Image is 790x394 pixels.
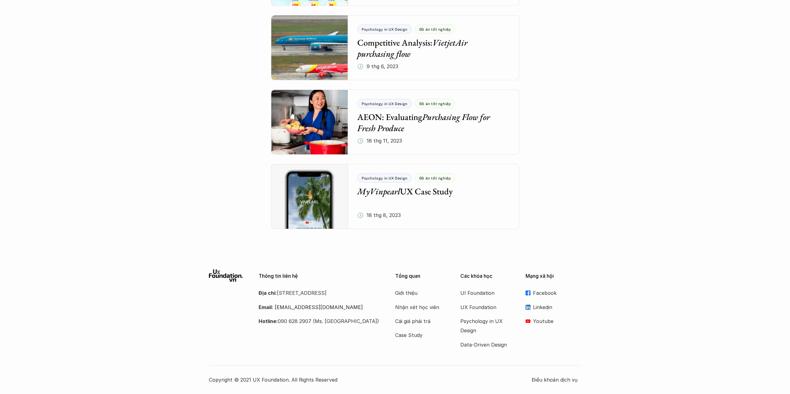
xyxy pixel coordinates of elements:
[395,330,445,340] a: Case Study
[259,273,380,279] p: Thông tin liên hệ
[533,288,581,298] p: Facebook
[460,288,510,298] a: UI Foundation
[259,288,380,298] p: [STREET_ADDRESS]
[271,90,519,155] a: Psychology in UX DesignĐồ án tốt nghiệpAEON: EvaluatingPurchasing Flow for Fresh Produce🕔 18 thg ...
[259,304,273,310] strong: Email:
[259,318,278,324] strong: Hotline:
[526,288,581,298] a: Facebook
[460,317,510,335] a: Psychology in UX Design
[271,15,519,80] a: Psychology in UX DesignĐồ án tốt nghiệpCompetitive Analysis:VietjetAir purchasing flow🕔 9 thg 6, ...
[460,303,510,312] a: UX Foundation
[271,164,519,229] a: Psychology in UX DesignĐồ án tốt nghiệpMyVinpearlUX Case Study🕔 18 thg 8, 2023
[460,340,510,349] a: Data-Driven Design
[526,317,581,326] a: Youtube
[395,317,445,326] a: Cái giá phải trả
[533,303,581,312] p: Linkedin
[395,303,445,312] a: Nhận xét học viên
[259,317,380,326] p: 090 628 2907 (Ms. [GEOGRAPHIC_DATA])
[460,273,516,279] p: Các khóa học
[209,375,532,384] p: Copyright © 2021 UX Foundation. All Rights Reserved
[395,273,451,279] p: Tổng quan
[526,303,581,312] a: Linkedin
[532,375,581,384] a: Điều khoản dịch vụ
[259,290,277,296] strong: Địa chỉ:
[526,273,581,279] p: Mạng xã hội
[275,304,363,310] a: [EMAIL_ADDRESS][DOMAIN_NAME]
[395,288,445,298] a: Giới thiệu
[533,317,581,326] p: Youtube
